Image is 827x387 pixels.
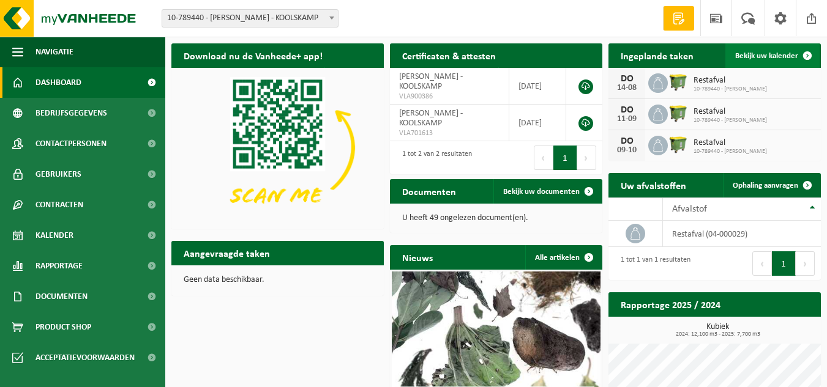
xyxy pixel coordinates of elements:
img: WB-1100-HPE-GN-50 [668,134,689,155]
button: 1 [772,251,796,276]
span: Restafval [694,76,767,86]
span: [PERSON_NAME] - KOOLSKAMP [399,109,463,128]
button: Next [796,251,815,276]
button: Previous [534,146,553,170]
span: Product Shop [36,312,91,342]
a: Bekijk rapportage [730,316,820,341]
span: Documenten [36,281,88,312]
div: 1 tot 2 van 2 resultaten [396,144,472,171]
span: [PERSON_NAME] - KOOLSKAMP [399,72,463,91]
span: Contracten [36,190,83,220]
span: Bekijk uw documenten [503,188,580,196]
div: 09-10 [615,146,639,155]
h2: Aangevraagde taken [171,241,282,265]
a: Bekijk uw documenten [493,179,601,204]
a: Alle artikelen [525,245,601,270]
img: WB-1100-HPE-GN-50 [668,103,689,123]
div: DO [615,74,639,84]
span: VLA701613 [399,128,500,138]
span: Bekijk uw kalender [735,52,798,60]
span: 10-789440 - EDDY DECLOEDT - KOOLSKAMP [162,9,339,28]
td: [DATE] [509,68,566,105]
span: 10-789440 - [PERSON_NAME] [694,117,767,124]
a: Bekijk uw kalender [725,43,820,68]
h2: Nieuws [390,245,445,269]
span: Bedrijfsgegevens [36,98,107,128]
button: Next [577,146,596,170]
h2: Rapportage 2025 / 2024 [608,292,733,316]
span: Restafval [694,107,767,117]
span: 10-789440 - [PERSON_NAME] [694,86,767,93]
h2: Certificaten & attesten [390,43,508,67]
span: Ophaling aanvragen [733,182,798,190]
h2: Uw afvalstoffen [608,173,698,197]
span: 2024: 12,100 m3 - 2025: 7,700 m3 [615,331,821,337]
span: Restafval [694,138,767,148]
span: 10-789440 - [PERSON_NAME] [694,148,767,155]
span: Gebruikers [36,159,81,190]
span: Kalender [36,220,73,251]
span: VLA900386 [399,92,500,101]
a: Ophaling aanvragen [723,173,820,197]
div: DO [615,136,639,146]
h3: Kubiek [615,323,821,337]
span: Navigatie [36,37,73,67]
h2: Documenten [390,179,468,203]
span: Acceptatievoorwaarden [36,342,135,373]
img: Download de VHEPlus App [171,68,384,227]
td: [DATE] [509,105,566,141]
h2: Ingeplande taken [608,43,706,67]
span: 10-789440 - EDDY DECLOEDT - KOOLSKAMP [162,10,338,27]
p: U heeft 49 ongelezen document(en). [402,214,590,223]
button: 1 [553,146,577,170]
div: DO [615,105,639,115]
h2: Download nu de Vanheede+ app! [171,43,335,67]
img: WB-1100-HPE-GN-50 [668,72,689,92]
span: Rapportage [36,251,83,281]
div: 1 tot 1 van 1 resultaten [615,250,690,277]
button: Previous [752,251,772,276]
div: 11-09 [615,115,639,123]
div: 14-08 [615,84,639,92]
td: restafval (04-000029) [663,221,821,247]
span: Dashboard [36,67,81,98]
span: Contactpersonen [36,128,107,159]
span: Afvalstof [672,204,707,214]
p: Geen data beschikbaar. [184,276,372,284]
